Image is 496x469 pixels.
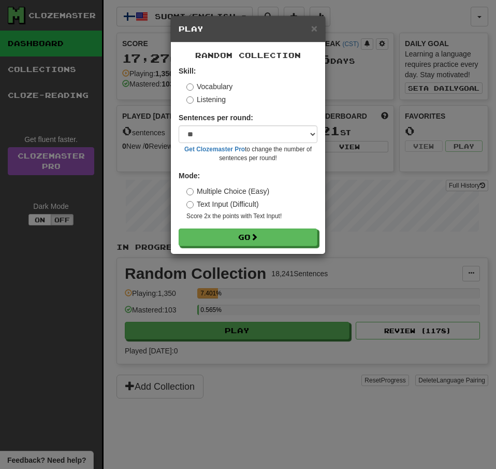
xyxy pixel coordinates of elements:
[311,22,317,34] span: ×
[179,229,317,246] button: Go
[186,212,317,221] small: Score 2x the points with Text Input !
[186,186,269,196] label: Multiple Choice (Easy)
[186,199,259,209] label: Text Input (Difficult)
[311,23,317,34] button: Close
[186,81,232,92] label: Vocabulary
[186,96,194,104] input: Listening
[179,145,317,163] small: to change the number of sentences per round!
[186,94,226,105] label: Listening
[179,67,196,75] strong: Skill:
[179,172,200,180] strong: Mode:
[179,24,317,34] h5: Play
[186,83,194,91] input: Vocabulary
[195,51,301,60] span: Random Collection
[186,188,194,195] input: Multiple Choice (Easy)
[184,146,245,153] a: Get Clozemaster Pro
[179,112,253,123] label: Sentences per round:
[186,201,194,208] input: Text Input (Difficult)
